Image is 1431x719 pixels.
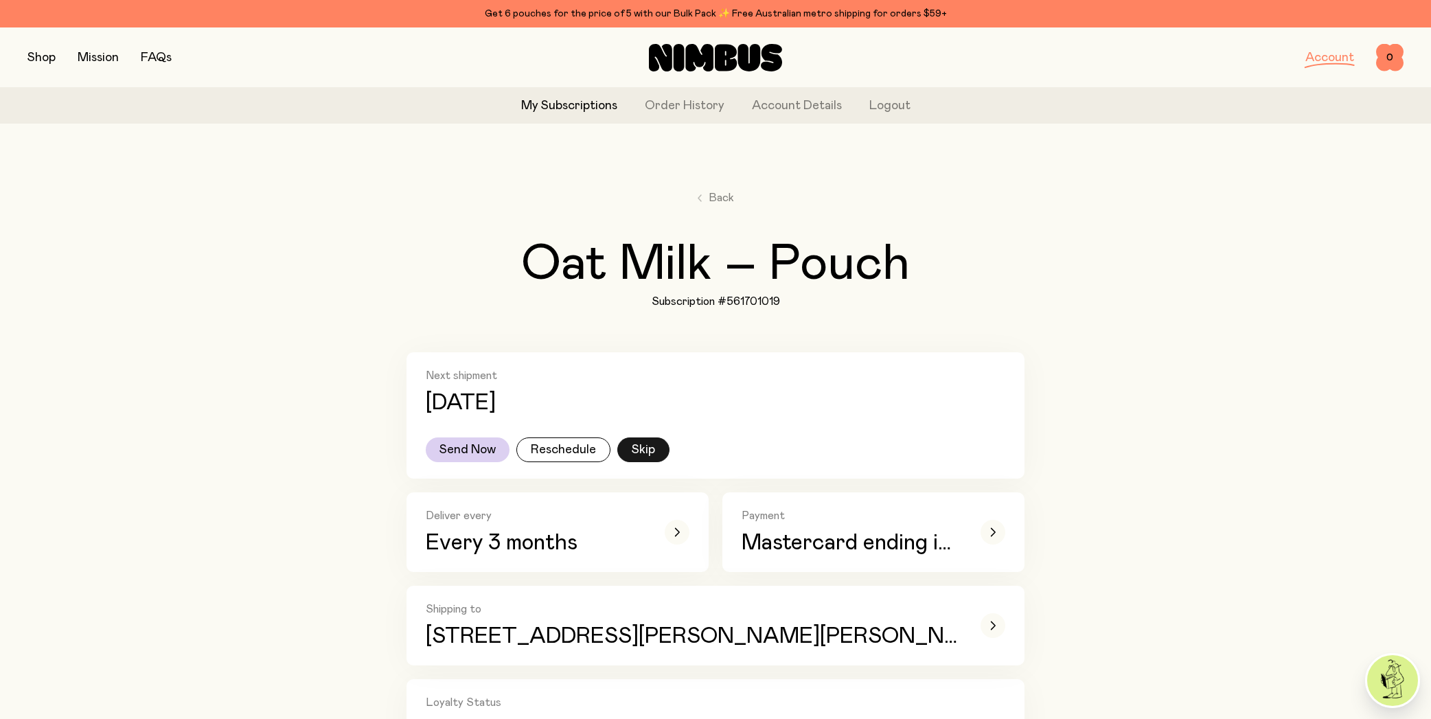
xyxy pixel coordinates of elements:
[1305,52,1354,64] a: Account
[617,437,669,462] button: Skip
[709,190,734,206] span: Back
[78,52,119,64] a: Mission
[742,509,961,523] h2: Payment
[407,586,1024,665] button: Shipping to[STREET_ADDRESS][PERSON_NAME][PERSON_NAME]
[645,97,724,115] a: Order History
[426,602,961,616] h2: Shipping to
[698,190,734,206] a: Back
[1367,655,1418,706] img: agent
[516,437,610,462] button: Reschedule
[752,97,842,115] a: Account Details
[742,531,961,556] span: Mastercard ending in [DATE]
[407,492,709,572] button: Deliver everyEvery 3 months
[426,509,645,523] h2: Deliver every
[869,97,911,115] button: Logout
[426,391,496,415] p: [DATE]
[426,624,961,649] p: [STREET_ADDRESS][PERSON_NAME][PERSON_NAME]
[426,531,645,556] p: Every 3 months
[27,5,1404,22] div: Get 6 pouches for the price of 5 with our Bulk Pack ✨ Free Australian metro shipping for orders $59+
[426,369,1005,383] h2: Next shipment
[521,97,617,115] a: My Subscriptions
[141,52,172,64] a: FAQs
[426,437,510,462] button: Send Now
[722,492,1024,572] button: PaymentMastercard ending in [DATE]
[652,295,780,308] h1: Subscription #561701019
[1376,44,1404,71] button: 0
[521,240,910,289] h2: Oat Milk – Pouch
